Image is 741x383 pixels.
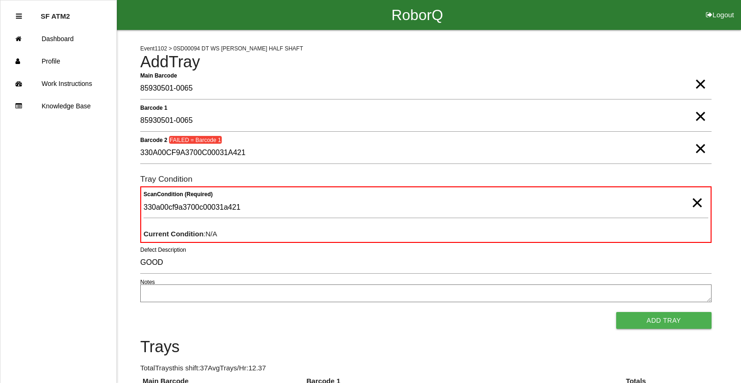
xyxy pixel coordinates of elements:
[691,184,703,203] span: Clear Input
[140,175,712,184] h6: Tray Condition
[140,338,712,356] h4: Trays
[140,78,712,99] input: Required
[140,104,167,111] b: Barcode 1
[144,230,217,238] span: : N/A
[140,278,155,286] label: Notes
[616,312,712,329] button: Add Tray
[41,5,70,20] p: SF ATM2
[0,72,116,95] a: Work Instructions
[694,98,706,116] span: Clear Input
[16,5,22,28] div: Close
[169,136,222,144] span: FAILED = Barcode 1
[140,53,712,71] h4: Add Tray
[140,136,167,143] b: Barcode 2
[0,50,116,72] a: Profile
[0,28,116,50] a: Dashboard
[0,95,116,117] a: Knowledge Base
[140,45,303,52] span: Event 1102 > 0SD00094 DT WS [PERSON_NAME] HALF SHAFT
[140,363,712,374] p: Total Trays this shift: 37 Avg Trays /Hr: 12.37
[140,72,177,78] b: Main Barcode
[694,130,706,149] span: Clear Input
[694,65,706,84] span: Clear Input
[144,230,203,238] b: Current Condition
[140,246,186,254] label: Defect Description
[144,191,213,198] b: Scan Condition (Required)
